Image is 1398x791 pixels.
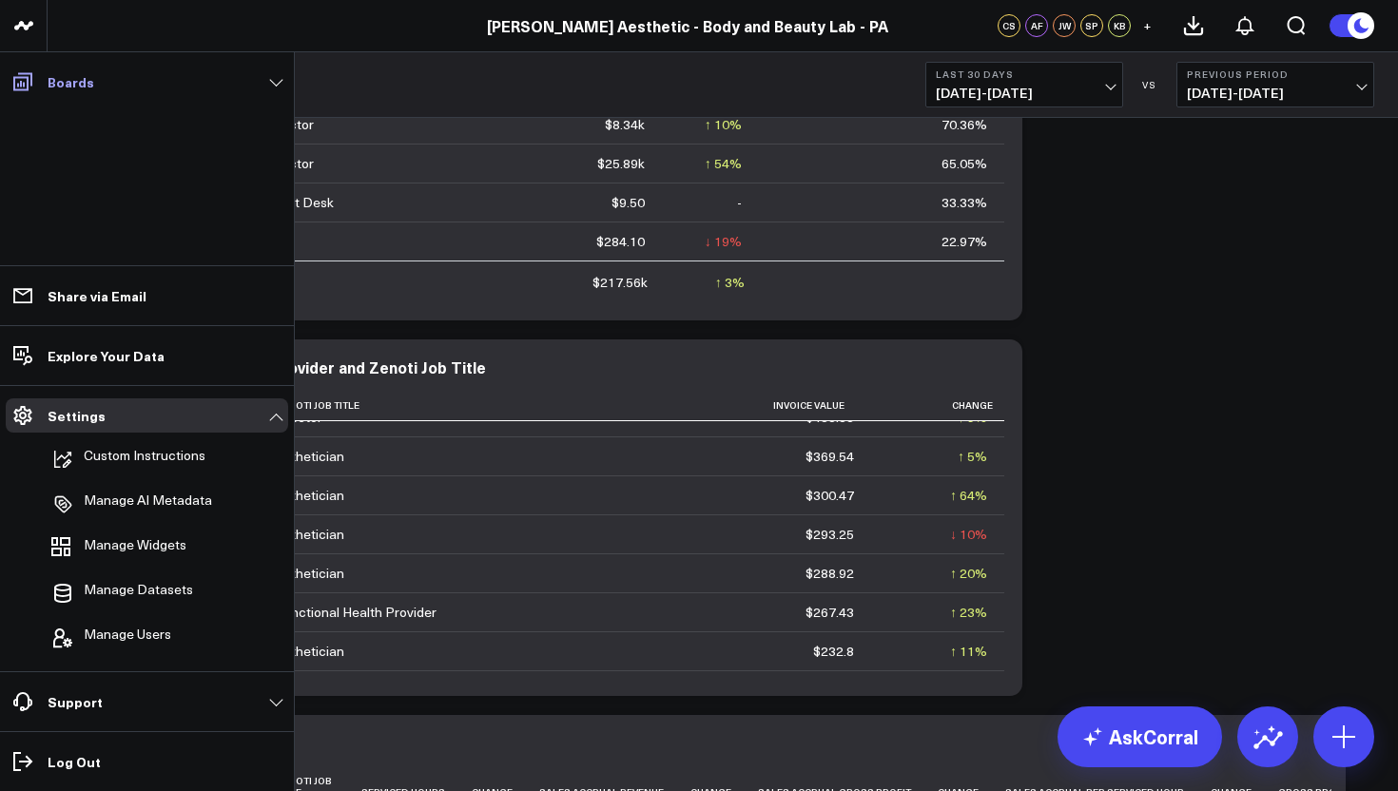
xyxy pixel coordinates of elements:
[48,74,94,89] p: Boards
[942,115,987,134] div: 70.36%
[276,642,344,661] div: Esthetician
[276,486,344,505] div: Esthetician
[715,273,745,292] div: ↑ 3%
[276,564,344,583] div: Esthetician
[705,232,742,251] div: ↓ 19%
[48,694,103,709] p: Support
[276,390,659,421] th: Zenoti Job Title
[276,603,437,622] div: Functional Health Provider
[806,564,854,583] div: $288.92
[592,273,648,292] div: $217.56k
[1133,79,1167,90] div: VS
[6,744,288,779] a: Log Out
[942,193,987,212] div: 33.33%
[1143,19,1152,32] span: +
[950,486,987,505] div: ↑ 64%
[487,15,888,36] a: [PERSON_NAME] Aesthetic - Body and Beauty Lab - PA
[950,564,987,583] div: ↑ 20%
[942,232,987,251] div: 22.97%
[596,232,645,251] div: $284.10
[276,447,344,466] div: Esthetician
[950,642,987,661] div: ↑ 11%
[1108,14,1131,37] div: KB
[936,68,1113,80] b: Last 30 Days
[276,525,344,544] div: Esthetician
[44,483,231,525] a: Manage AI Metadata
[806,486,854,505] div: $300.47
[1176,62,1374,107] button: Previous Period[DATE]-[DATE]
[936,86,1113,101] span: [DATE] - [DATE]
[1058,706,1222,767] a: AskCorral
[1136,14,1158,37] button: +
[44,438,205,480] button: Custom Instructions
[1025,14,1048,37] div: AF
[597,154,645,173] div: $25.89k
[1187,68,1364,80] b: Previous Period
[84,448,205,471] p: Custom Instructions
[84,627,171,649] span: Manage Users
[1053,14,1076,37] div: JW
[48,288,146,303] p: Share via Email
[44,528,231,569] a: Manage Widgets
[950,525,987,544] div: ↓ 10%
[806,525,854,544] div: $293.25
[659,390,870,421] th: Invoice Value
[612,193,645,212] div: $9.50
[84,582,193,605] span: Manage Datasets
[950,603,987,622] div: ↑ 23%
[1187,86,1364,101] span: [DATE] - [DATE]
[48,408,106,423] p: Settings
[942,154,987,173] div: 65.05%
[705,154,742,173] div: ↑ 54%
[84,492,212,515] p: Manage AI Metadata
[48,754,101,769] p: Log Out
[871,390,1004,421] th: Change
[48,348,165,363] p: Explore Your Data
[1080,14,1103,37] div: SP
[806,447,854,466] div: $369.54
[925,62,1123,107] button: Last 30 Days[DATE]-[DATE]
[998,14,1020,37] div: CS
[44,617,171,659] button: Manage Users
[737,193,742,212] div: -
[84,537,186,560] span: Manage Widgets
[44,572,231,614] a: Manage Datasets
[813,642,854,661] div: $232.8
[806,603,854,622] div: $267.43
[705,115,742,134] div: ↑ 10%
[958,447,987,466] div: ↑ 5%
[605,115,645,134] div: $8.34k
[267,193,334,212] div: Front Desk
